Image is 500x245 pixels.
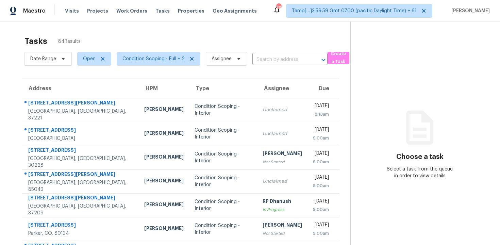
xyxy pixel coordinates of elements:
div: Not Started [263,159,302,165]
div: [GEOGRAPHIC_DATA] [28,135,133,142]
div: 9:00am [313,135,329,142]
div: 8:13am [313,111,329,118]
input: Search by address [252,54,309,65]
div: Condition Scoping - Interior [195,175,251,188]
div: [DATE] [313,150,329,159]
h3: Choose a task [396,153,444,160]
div: [DATE] [313,102,329,111]
div: 9:00am [313,206,329,213]
div: [STREET_ADDRESS][PERSON_NAME] [28,194,133,203]
div: [DATE] [313,222,329,230]
span: Visits [65,7,79,14]
div: [GEOGRAPHIC_DATA], [GEOGRAPHIC_DATA], 85043 [28,179,133,193]
div: 9:00am [313,182,329,189]
div: Unclaimed [263,178,302,185]
div: [GEOGRAPHIC_DATA], [GEOGRAPHIC_DATA], 37221 [28,108,133,121]
span: Tamp[…]3:59:59 Gmt 0700 (pacific Daylight Time) + 61 [292,7,417,14]
th: HPM [139,79,189,98]
div: [DATE] [313,174,329,182]
div: [STREET_ADDRESS] [28,147,133,155]
th: Assignee [257,79,307,98]
th: Due [307,79,339,98]
div: [STREET_ADDRESS] [28,127,133,135]
span: [PERSON_NAME] [449,7,490,14]
span: Projects [87,7,108,14]
span: 84 Results [58,38,81,45]
span: Condition Scoping - Full + 2 [122,55,185,62]
h2: Tasks [24,38,47,45]
div: [PERSON_NAME] [263,222,302,230]
span: Maestro [23,7,46,14]
span: Tasks [155,9,170,13]
span: Properties [178,7,204,14]
div: 9:00am [313,159,329,165]
div: [DATE] [313,198,329,206]
div: RP Dhanush [263,198,302,206]
span: Work Orders [116,7,147,14]
th: Address [22,79,139,98]
div: Not Started [263,230,302,237]
div: Condition Scoping - Interior [195,103,251,117]
span: Open [83,55,96,62]
span: Geo Assignments [213,7,257,14]
div: Condition Scoping - Interior [195,127,251,141]
div: [PERSON_NAME] [144,106,184,114]
div: Parker, CO, 80134 [28,230,133,237]
span: Create a Task [331,50,346,66]
div: [PERSON_NAME] [263,150,302,159]
div: Condition Scoping - Interior [195,151,251,164]
th: Type [189,79,257,98]
div: [GEOGRAPHIC_DATA], [GEOGRAPHIC_DATA], 30228 [28,155,133,169]
div: [GEOGRAPHIC_DATA], [GEOGRAPHIC_DATA], 37209 [28,203,133,216]
button: Open [319,55,328,65]
span: Assignee [212,55,232,62]
span: Date Range [30,55,56,62]
div: Unclaimed [263,130,302,137]
div: Unclaimed [263,107,302,113]
button: Create a Task [328,52,349,64]
div: [PERSON_NAME] [144,130,184,138]
div: [PERSON_NAME] [144,225,184,233]
div: [STREET_ADDRESS] [28,222,133,230]
div: 9:00am [313,230,329,237]
div: Select a task from the queue in order to view details [385,166,455,179]
div: [DATE] [313,126,329,135]
div: In Progress [263,206,302,213]
div: [STREET_ADDRESS][PERSON_NAME] [28,99,133,108]
div: [PERSON_NAME] [144,153,184,162]
div: [PERSON_NAME] [144,177,184,186]
div: Condition Scoping - Interior [195,222,251,236]
div: [PERSON_NAME] [144,201,184,210]
div: 719 [276,4,281,11]
div: Condition Scoping - Interior [195,198,251,212]
div: [STREET_ADDRESS][PERSON_NAME] [28,171,133,179]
